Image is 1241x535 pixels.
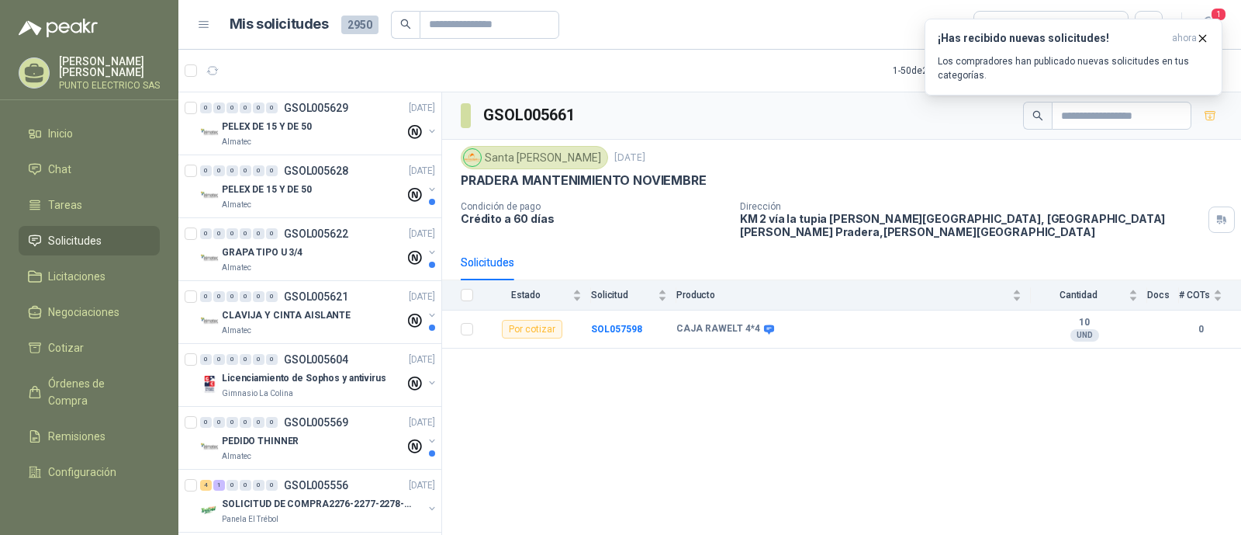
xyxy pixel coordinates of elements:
div: 0 [240,228,251,239]
p: PUNTO ELECTRICO SAS [59,81,160,90]
div: 0 [253,165,264,176]
p: [DATE] [409,101,435,116]
p: Los compradores han publicado nuevas solicitudes en tus categorías. [938,54,1209,82]
div: 0 [200,165,212,176]
div: 0 [213,228,225,239]
div: 0 [226,417,238,428]
img: Company Logo [200,375,219,394]
p: Almatec [222,450,251,463]
img: Logo peakr [19,19,98,37]
div: 0 [266,228,278,239]
a: Manuales y ayuda [19,493,160,523]
p: PELEX DE 15 Y DE 50 [222,182,312,197]
p: GSOL005569 [284,417,348,428]
h1: Mis solicitudes [230,13,329,36]
div: 0 [213,165,225,176]
a: Solicitudes [19,226,160,255]
img: Company Logo [200,249,219,268]
b: CAJA RAWELT 4*4 [676,323,760,335]
img: Company Logo [200,186,219,205]
th: Solicitud [591,280,676,311]
div: 0 [240,480,251,491]
span: ahora [1172,32,1197,45]
div: 1 [213,480,225,491]
th: Cantidad [1031,280,1147,311]
div: 0 [226,291,238,302]
a: 0 0 0 0 0 0 GSOL005629[DATE] Company LogoPELEX DE 15 Y DE 50Almatec [200,99,438,148]
p: [DATE] [409,478,435,493]
div: Santa [PERSON_NAME] [461,146,608,169]
a: Chat [19,155,160,184]
span: Inicio [48,125,73,142]
p: SOLICITUD DE COMPRA2276-2277-2278-2284-2285- [222,497,415,512]
span: Producto [676,290,1009,301]
div: 0 [266,291,278,302]
a: 0 0 0 0 0 0 GSOL005622[DATE] Company LogoGRAPA TIPO U 3/4Almatec [200,224,438,274]
p: GSOL005628 [284,165,348,176]
div: 0 [240,102,251,113]
p: GSOL005621 [284,291,348,302]
span: Estado [482,290,569,301]
span: search [400,19,411,30]
a: 4 1 0 0 0 0 GSOL005556[DATE] Company LogoSOLICITUD DE COMPRA2276-2277-2278-2284-2285-Panela El Tr... [200,476,438,526]
div: 0 [240,291,251,302]
div: 0 [226,228,238,239]
span: Cotizar [48,339,84,356]
img: Company Logo [200,438,219,457]
div: 0 [200,102,212,113]
img: Company Logo [200,312,219,331]
p: Condición de pago [461,201,728,212]
span: Solicitud [591,290,655,301]
p: Almatec [222,136,251,148]
a: Negociaciones [19,297,160,327]
a: 0 0 0 0 0 0 GSOL005569[DATE] Company LogoPEDIDO THINNERAlmatec [200,413,438,463]
div: 4 [200,480,212,491]
img: Company Logo [464,149,481,166]
div: Todas [983,16,1016,33]
div: UND [1070,329,1099,342]
div: 0 [200,354,212,365]
span: Tareas [48,196,82,214]
div: 0 [240,165,251,176]
div: 0 [226,480,238,491]
div: 0 [253,102,264,113]
div: 0 [240,354,251,365]
span: Configuración [48,464,116,481]
th: # COTs [1179,280,1241,311]
p: Almatec [222,325,251,337]
p: Crédito a 60 días [461,212,728,225]
a: Remisiones [19,422,160,451]
span: Negociaciones [48,304,119,321]
span: search [1032,110,1043,121]
div: Por cotizar [502,320,562,339]
p: [DATE] [409,290,435,304]
div: 0 [213,291,225,302]
p: Almatec [222,199,251,211]
span: Chat [48,161,71,178]
p: Licenciamiento de Sophos y antivirus [222,371,386,386]
div: 0 [253,480,264,491]
p: [DATE] [409,415,435,430]
a: SOL057598 [591,324,642,335]
p: KM 2 vía la tupia [PERSON_NAME][GEOGRAPHIC_DATA], [GEOGRAPHIC_DATA][PERSON_NAME] Pradera , [PERSO... [740,212,1202,238]
div: 0 [200,291,212,302]
a: Configuración [19,457,160,487]
p: CLAVIJA Y CINTA AISLANTE [222,308,351,323]
a: 0 0 0 0 0 0 GSOL005621[DATE] Company LogoCLAVIJA Y CINTA AISLANTEAlmatec [200,287,438,337]
a: Cotizar [19,333,160,363]
p: GSOL005622 [284,228,348,239]
p: Gimnasio La Colina [222,387,293,400]
div: 0 [213,102,225,113]
p: [DATE] [409,353,435,367]
a: 0 0 0 0 0 0 GSOL005628[DATE] Company LogoPELEX DE 15 Y DE 50Almatec [200,162,438,211]
div: Solicitudes [461,254,514,271]
div: 0 [240,417,251,428]
div: 0 [226,102,238,113]
p: GSOL005604 [284,354,348,365]
div: 0 [200,228,212,239]
b: 0 [1179,322,1222,337]
div: 0 [266,102,278,113]
button: 1 [1194,11,1222,39]
div: 0 [253,417,264,428]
